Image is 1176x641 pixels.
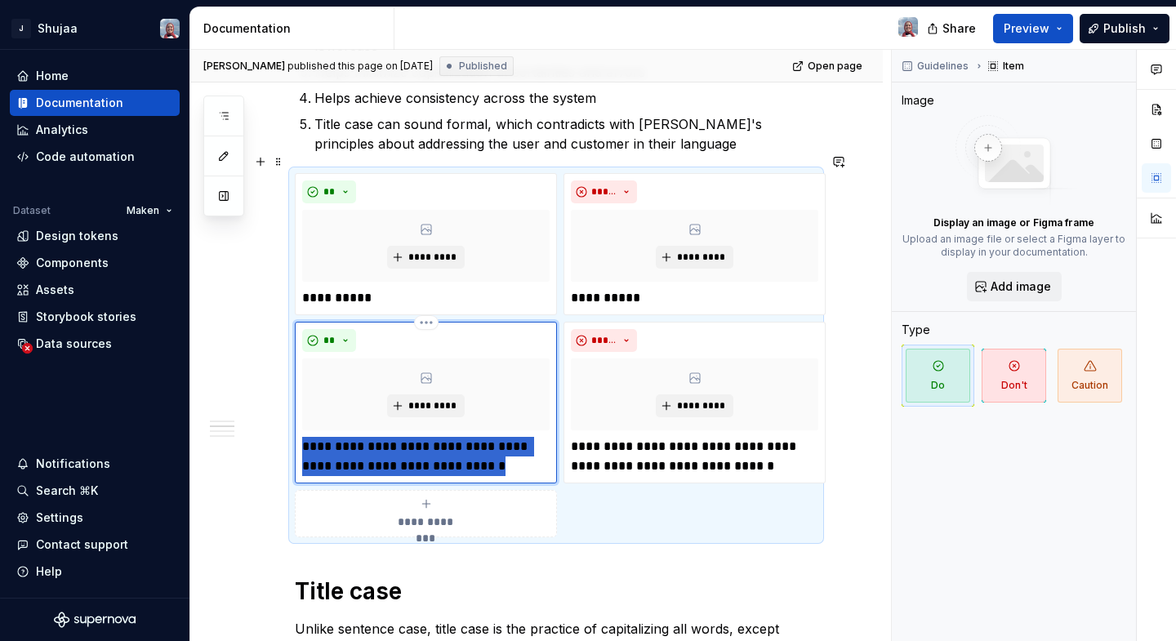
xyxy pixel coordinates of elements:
div: J [11,19,31,38]
span: Do [906,349,970,403]
div: Analytics [36,122,88,138]
a: Storybook stories [10,304,180,330]
button: Add image [967,272,1062,301]
div: Settings [36,510,83,526]
div: Data sources [36,336,112,352]
button: Maken [119,199,180,222]
p: Upload an image file or select a Figma layer to display in your documentation. [902,233,1126,259]
div: Shujaa [38,20,78,37]
button: JShujaaSarah Dorra [3,11,186,46]
span: Guidelines [917,60,969,73]
span: Add image [991,278,1051,295]
a: Assets [10,277,180,303]
a: Settings [10,505,180,531]
button: Publish [1080,14,1169,43]
svg: Supernova Logo [54,612,136,628]
p: Display an image or Figma frame [933,216,1094,229]
div: Home [36,68,69,84]
span: Caution [1058,349,1122,403]
p: Helps achieve consistency across the system [314,88,817,108]
a: Code automation [10,144,180,170]
button: Do [902,345,974,407]
span: [PERSON_NAME] [203,60,285,73]
a: Design tokens [10,223,180,249]
span: Share [942,20,976,37]
button: Help [10,559,180,585]
button: Search ⌘K [10,478,180,504]
div: Storybook stories [36,309,136,325]
button: Share [919,14,987,43]
div: Code automation [36,149,135,165]
span: Publish [1103,20,1146,37]
div: Help [36,563,62,580]
button: Contact support [10,532,180,558]
div: Image [902,92,934,109]
img: Sarah Dorra [160,19,180,38]
button: Preview [993,14,1073,43]
div: Documentation [203,20,387,37]
div: Assets [36,282,74,298]
a: Home [10,63,180,89]
p: Title case can sound formal, which contradicts with [PERSON_NAME]'s principles about addressing t... [314,114,817,154]
h1: Title case [295,576,817,606]
a: Data sources [10,331,180,357]
div: Components [36,255,109,271]
a: Open page [787,55,870,78]
span: Preview [1004,20,1049,37]
span: Open page [808,60,862,73]
img: Sarah Dorra [898,17,918,37]
div: Type [902,322,930,338]
button: Don't [978,345,1050,407]
button: Guidelines [897,55,976,78]
div: Design tokens [36,228,118,244]
a: Documentation [10,90,180,116]
button: Caution [1053,345,1126,407]
div: Search ⌘K [36,483,98,499]
span: Don't [982,349,1046,403]
span: Maken [127,204,159,217]
span: Published [459,60,507,73]
button: Notifications [10,451,180,477]
div: Notifications [36,456,110,472]
a: Analytics [10,117,180,143]
div: published this page on [DATE] [287,60,433,73]
div: Dataset [13,204,51,217]
div: Contact support [36,536,128,553]
div: Documentation [36,95,123,111]
a: Components [10,250,180,276]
